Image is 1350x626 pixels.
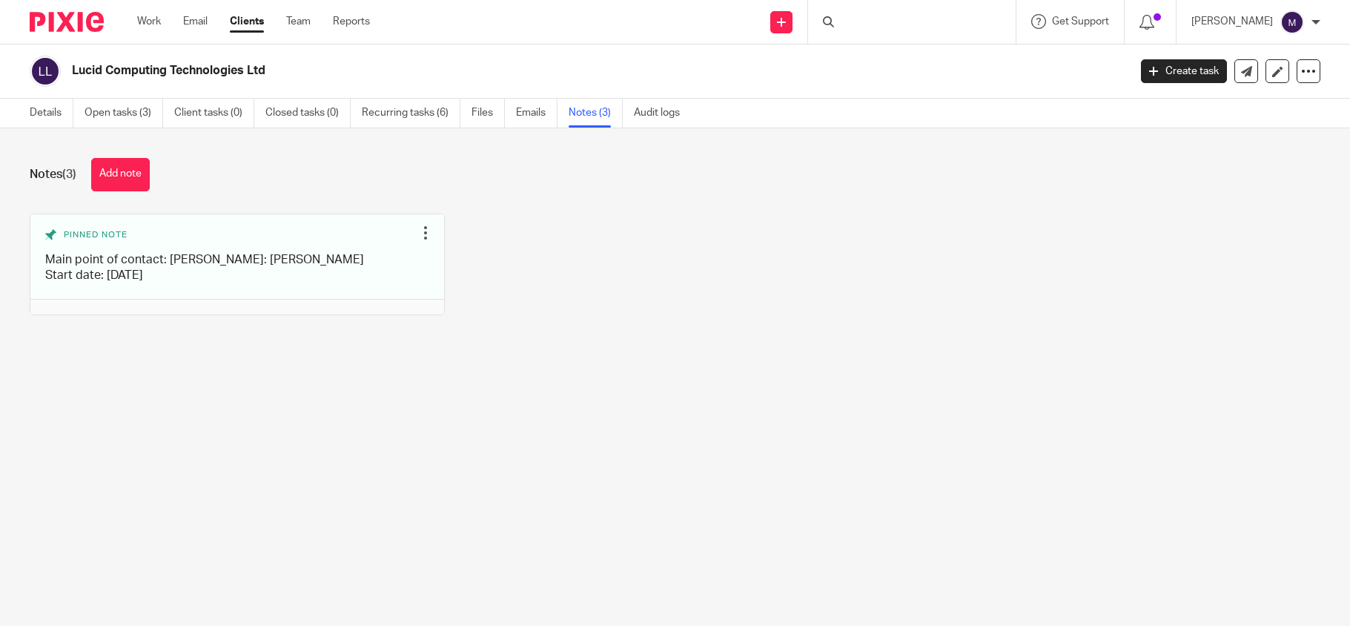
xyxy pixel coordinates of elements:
h1: Notes [30,167,76,182]
button: Add note [91,158,150,191]
img: svg%3E [1280,10,1304,34]
a: Reports [333,14,370,29]
span: (3) [62,168,76,180]
a: Clients [230,14,264,29]
a: Send new email [1234,59,1258,83]
a: Files [471,99,505,128]
a: Details [30,99,73,128]
div: Pinned note [45,229,414,241]
h2: Lucid Computing Technologies Ltd [72,63,910,79]
a: Email [183,14,208,29]
img: svg%3E [30,56,61,87]
img: Pixie [30,12,104,32]
a: Closed tasks (0) [265,99,351,128]
a: Audit logs [634,99,691,128]
a: Edit client [1265,59,1289,83]
a: Open tasks (3) [85,99,163,128]
span: Get Support [1052,16,1109,27]
a: Notes (3) [569,99,623,128]
a: Recurring tasks (6) [362,99,460,128]
a: Create task [1141,59,1227,83]
a: Work [137,14,161,29]
a: Team [286,14,311,29]
p: [PERSON_NAME] [1191,14,1273,29]
a: Client tasks (0) [174,99,254,128]
a: Emails [516,99,557,128]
